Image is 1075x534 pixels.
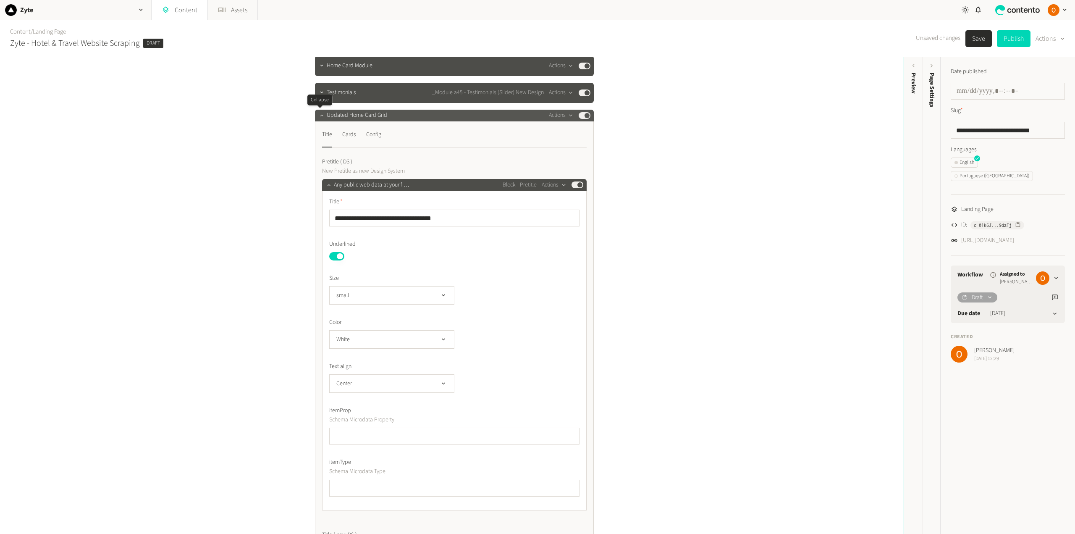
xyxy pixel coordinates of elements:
button: Center [329,374,454,393]
div: Preview [909,73,918,94]
span: Underlined [329,240,356,249]
span: Draft [143,39,163,48]
label: Date published [951,67,987,76]
div: Collapse [307,95,332,105]
span: Color [329,318,341,327]
button: English [951,158,978,168]
span: itemType [329,458,351,467]
span: Draft [972,293,983,302]
button: Actions [549,110,574,121]
button: c_01k6J...9dzFj [970,221,1024,229]
div: Title [322,128,332,142]
img: Ozren Buric [1036,271,1049,285]
button: White [329,330,454,349]
a: Landing Page [33,27,66,36]
button: Portuguese ([GEOGRAPHIC_DATA]) [951,171,1033,181]
span: Text align [329,362,351,371]
div: English [954,159,974,166]
img: Ozren Buric [1048,4,1059,16]
span: Unsaved changes [916,34,960,43]
h4: Created [951,333,1065,341]
button: Save [965,30,992,47]
a: Workflow [957,271,983,279]
button: Actions [1036,30,1065,47]
span: / [31,27,33,36]
div: Config [366,128,381,142]
p: New Pretitle as new Design System [322,166,513,176]
span: [PERSON_NAME] [1000,278,1033,286]
img: Ozren Buric [951,346,967,363]
div: Portuguese ([GEOGRAPHIC_DATA]) [954,172,1029,180]
div: Cards [342,128,356,142]
h2: Zyte [20,5,33,15]
a: [URL][DOMAIN_NAME] [961,236,1014,245]
span: Any public web data at your fi… [334,181,409,189]
button: Actions [542,180,566,190]
span: Title [329,197,343,206]
span: Assigned to [1000,271,1033,278]
button: small [329,286,454,305]
button: Draft [957,292,997,303]
a: Content [10,27,31,36]
label: Due date [957,309,980,318]
span: Home Card Module [327,61,372,70]
img: Zyte [5,4,17,16]
button: Actions [549,88,574,98]
time: [DATE] [990,309,1005,318]
span: Block - Pretitle [503,181,537,189]
span: c_01k6J...9dzFj [974,221,1012,229]
span: Pretitle ( DS ) [322,158,352,166]
span: [PERSON_NAME] [974,346,1015,355]
span: _Module a45 - Testimonials (Slider) New Design [432,88,544,97]
label: Slug [951,106,963,115]
span: Updated Home Card Grid [327,111,387,120]
button: Actions [549,61,574,71]
span: Page Settings [928,73,936,107]
span: Testimonials [327,88,356,97]
p: Schema Microdata Type [329,467,520,476]
p: Schema Microdata Property [329,415,520,424]
label: Languages [951,145,1065,154]
span: ID: [961,221,967,229]
button: Publish [997,30,1030,47]
span: Landing Page [961,205,994,214]
span: Size [329,274,339,283]
span: [DATE] 12:29 [974,355,1015,363]
span: itemProp [329,406,351,415]
h2: Zyte - Hotel & Travel Website Scraping [10,37,140,50]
